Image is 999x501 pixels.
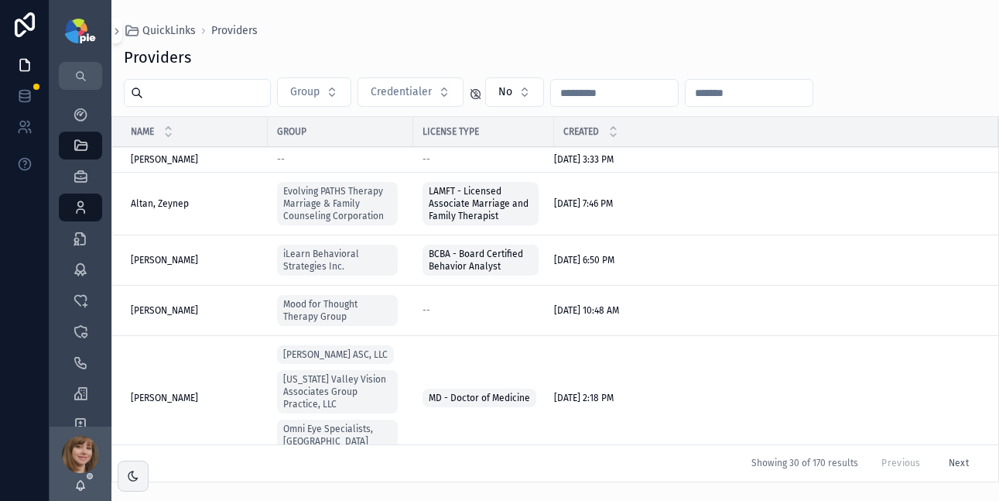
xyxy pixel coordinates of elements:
[358,77,464,107] button: Select Button
[277,242,404,279] a: iLearn Behavioral Strategies Inc.
[131,197,258,210] a: Altan, Zeynep
[131,304,258,317] a: [PERSON_NAME]
[124,46,191,68] h1: Providers
[124,23,196,39] a: QuickLinks
[563,125,599,138] span: Created
[277,345,394,364] a: [PERSON_NAME] ASC, LLC
[554,254,980,266] a: [DATE] 6:50 PM
[423,125,479,138] span: License Type
[211,23,258,39] a: Providers
[423,242,545,279] a: BCBA - Board Certified Behavior Analyst
[283,298,392,323] span: Mood for Thought Therapy Group
[423,179,545,228] a: LAMFT - Licensed Associate Marriage and Family Therapist
[283,373,392,410] span: [US_STATE] Valley Vision Associates Group Practice, LLC
[131,125,154,138] span: Name
[142,23,196,39] span: QuickLinks
[554,197,613,210] span: [DATE] 7:46 PM
[554,304,619,317] span: [DATE] 10:48 AM
[131,392,258,404] a: [PERSON_NAME]
[277,245,398,276] a: iLearn Behavioral Strategies Inc.
[277,179,404,228] a: Evolving PATHS Therapy Marriage & Family Counseling Corporation
[277,342,404,454] a: [PERSON_NAME] ASC, LLC[US_STATE] Valley Vision Associates Group Practice, LLCOmni Eye Specialists...
[485,77,544,107] button: Select Button
[423,153,430,166] span: --
[131,392,198,404] span: [PERSON_NAME]
[283,423,392,448] span: Omni Eye Specialists, [GEOGRAPHIC_DATA]
[554,392,980,404] a: [DATE] 2:18 PM
[554,153,980,166] a: [DATE] 3:33 PM
[277,370,398,413] a: [US_STATE] Valley Vision Associates Group Practice, LLC
[283,185,392,222] span: Evolving PATHS Therapy Marriage & Family Counseling Corporation
[277,292,404,329] a: Mood for Thought Therapy Group
[751,458,858,470] span: Showing 30 of 170 results
[554,254,614,266] span: [DATE] 6:50 PM
[554,392,614,404] span: [DATE] 2:18 PM
[429,185,532,222] span: LAMFT - Licensed Associate Marriage and Family Therapist
[554,304,980,317] a: [DATE] 10:48 AM
[277,77,351,107] button: Select Button
[50,90,111,427] div: scrollable content
[131,153,258,166] a: [PERSON_NAME]
[277,420,398,451] a: Omni Eye Specialists, [GEOGRAPHIC_DATA]
[283,248,392,273] span: iLearn Behavioral Strategies Inc.
[131,254,258,266] a: [PERSON_NAME]
[277,153,404,166] a: --
[423,304,545,317] a: --
[554,153,614,166] span: [DATE] 3:33 PM
[290,84,320,100] span: Group
[429,392,530,404] span: MD - Doctor of Medicine
[277,182,398,225] a: Evolving PATHS Therapy Marriage & Family Counseling Corporation
[65,19,95,43] img: App logo
[131,304,198,317] span: [PERSON_NAME]
[498,84,512,100] span: No
[554,197,980,210] a: [DATE] 7:46 PM
[423,386,545,410] a: MD - Doctor of Medicine
[277,295,398,326] a: Mood for Thought Therapy Group
[277,153,285,166] span: --
[423,153,545,166] a: --
[938,451,980,475] button: Next
[371,84,432,100] span: Credentialer
[283,348,388,361] span: [PERSON_NAME] ASC, LLC
[131,254,198,266] span: [PERSON_NAME]
[423,304,430,317] span: --
[277,125,306,138] span: Group
[131,153,198,166] span: [PERSON_NAME]
[429,248,532,273] span: BCBA - Board Certified Behavior Analyst
[131,197,189,210] span: Altan, Zeynep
